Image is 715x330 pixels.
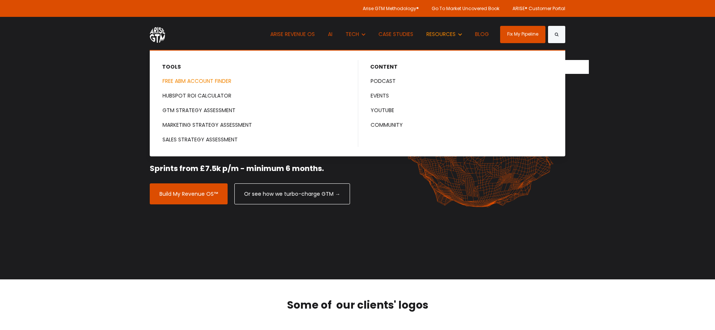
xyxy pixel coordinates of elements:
strong: Sprints from £7.5k p/m - minimum 6 months. [150,163,324,174]
a: CASE STUDIES [373,17,419,52]
span: CONTENT [370,63,398,71]
h2: Some of our clients' logos [185,298,530,312]
a: AI [322,17,338,52]
a: YOUTUBE [359,103,565,117]
a: COMMUNITY [359,118,565,132]
span: TECH [346,30,359,38]
span: TOOLS [162,63,181,71]
a: BLOG [469,17,495,52]
a: MARKETING STRATEGY ASSESSMENT [150,118,357,132]
button: Show submenu for TOOLS TOOLS [150,60,381,74]
a: Fix My Pipeline [500,26,545,43]
a: GTM STRATEGY ASSESSMENT [150,103,357,117]
img: ARISE GTM logo (1) white [150,26,165,43]
nav: Desktop navigation [265,17,494,52]
a: SALES STRATEGY ASSESSMENT [150,133,357,147]
button: Show submenu for CONTENT CONTENT [358,60,589,74]
a: FREE ABM ACCOUNT FINDER [150,74,357,88]
a: PODCAST [359,74,565,88]
a: HUBSPOT ROI CALCULATOR [150,89,357,103]
button: Search [548,26,565,43]
button: Show submenu for TECH TECH [340,17,371,52]
a: EVENTS [359,89,565,103]
span: RESOURCES [426,30,456,38]
a: Build My Revenue OS™ [150,183,228,204]
a: Or see how we turbo-charge GTM → [234,183,350,204]
button: Show submenu for RESOURCES RESOURCES [421,17,468,52]
a: ARISE REVENUE OS [265,17,320,52]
